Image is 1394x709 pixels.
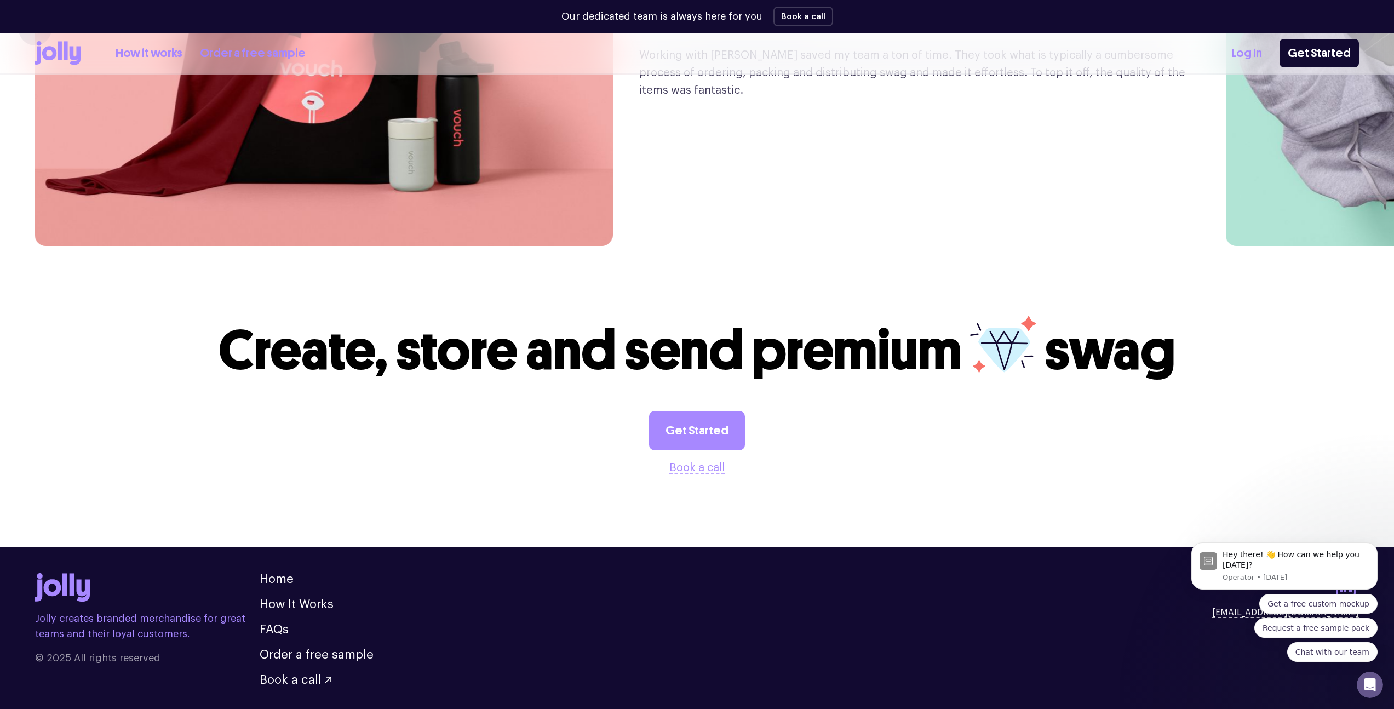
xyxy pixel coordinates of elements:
a: Home [260,573,294,585]
a: How it works [116,44,182,62]
p: Our dedicated team is always here for you [561,9,762,24]
iframe: Intercom notifications message [1175,529,1394,704]
span: Book a call [260,674,322,686]
iframe: Intercom live chat [1357,672,1383,698]
span: swag [1045,317,1175,384]
a: Order a free sample [200,44,306,62]
a: Get Started [649,411,745,450]
button: Book a call [260,674,331,686]
span: © 2025 All rights reserved [35,650,260,666]
button: Book a call [669,459,725,477]
a: Log In [1231,44,1262,62]
a: Get Started [1280,39,1359,67]
button: Book a call [773,7,833,26]
a: Order a free sample [260,649,374,661]
a: FAQs [260,624,289,636]
span: Create, store and send premium [219,317,962,384]
p: Jolly creates branded merchandise for great teams and their loyal customers. [35,611,260,642]
a: How It Works [260,598,334,610]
